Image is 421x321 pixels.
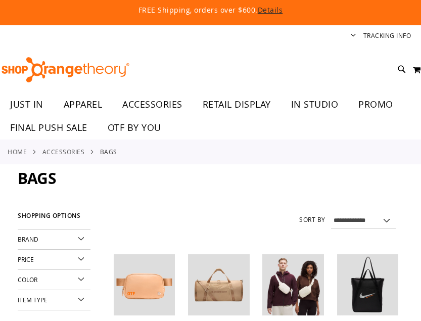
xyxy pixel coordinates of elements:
div: Color [18,270,90,290]
a: lululemon Everywhere Belt Bag [114,254,175,317]
a: Tracking Info [363,31,411,40]
span: APPAREL [64,93,103,116]
span: PROMO [358,93,393,116]
span: Color [18,276,37,284]
a: APPAREL [54,93,113,116]
a: Nike 28L Gym Tote [337,254,398,317]
a: Details [258,5,283,15]
div: Brand [18,230,90,250]
a: PROMO [348,93,403,116]
a: IN STUDIO [281,93,349,116]
a: Home [8,147,27,156]
a: ACCESSORIES [112,93,193,116]
button: Account menu [351,31,356,41]
strong: Shopping Options [18,208,90,230]
img: lululemon Everywhere Belt Bag - Large [262,254,323,315]
span: OTF BY YOU [108,116,161,139]
a: lululemon Everywhere Belt Bag - Large [262,254,323,317]
span: FINAL PUSH SALE [10,116,87,139]
a: Nike Duffel Bag [188,254,249,317]
span: Brand [18,235,38,243]
span: JUST IN [10,93,43,116]
span: IN STUDIO [291,93,339,116]
img: lululemon Everywhere Belt Bag [114,254,175,315]
a: OTF BY YOU [98,116,171,140]
span: Price [18,255,34,263]
span: Item Type [18,296,48,304]
div: Price [18,250,90,270]
div: Item Type [18,290,90,310]
img: Nike Duffel Bag [188,254,249,315]
label: Sort By [299,215,325,224]
span: RETAIL DISPLAY [203,93,271,116]
img: Nike 28L Gym Tote [337,254,398,315]
span: Bags [18,168,56,189]
strong: Bags [100,147,117,156]
span: ACCESSORIES [122,93,182,116]
a: RETAIL DISPLAY [193,93,281,116]
p: FREE Shipping, orders over $600. [26,5,396,15]
a: ACCESSORIES [42,147,85,156]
